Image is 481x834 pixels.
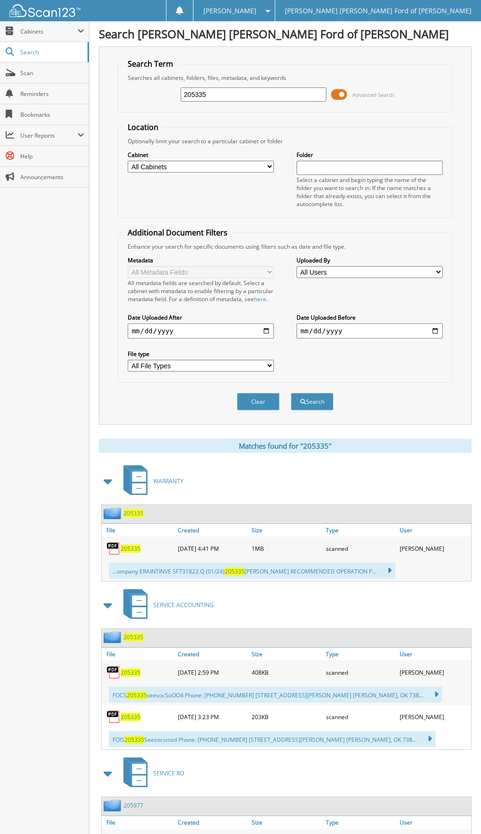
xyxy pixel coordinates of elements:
[397,816,471,829] a: User
[249,816,323,829] a: Size
[106,710,121,724] img: PDF.png
[109,563,395,579] div: ...ompany ERAINTINVE SF731822.Q (01/24) [PERSON_NAME] RECOMMENDED OPERATION P...
[175,707,249,726] div: [DATE] 3:23 PM
[9,4,80,17] img: scan123-logo-white.svg
[20,69,84,77] span: Scan
[102,816,175,829] a: File
[20,152,84,160] span: Help
[118,462,184,500] a: WARRANTY
[324,648,397,660] a: Type
[123,137,447,145] div: Optionally limit your search to a particular cabinet or folder
[121,545,140,553] a: 205335
[102,648,175,660] a: File
[121,669,140,677] a: 205335
[123,74,447,82] div: Searches all cabinets, folders, files, metadata, and keywords
[123,633,143,641] a: 205335
[109,686,442,703] div: FOCS seesocSoOO4 Phone: [PHONE_NUMBER] [STREET_ADDRESS][PERSON_NAME] [PERSON_NAME], OK 738...
[249,648,323,660] a: Size
[99,26,472,42] h1: Search [PERSON_NAME] [PERSON_NAME] Ford of [PERSON_NAME]
[128,151,273,159] label: Cabinet
[123,122,163,132] legend: Location
[20,173,84,181] span: Announcements
[121,713,140,721] a: 205335
[397,524,471,537] a: User
[106,541,121,556] img: PDF.png
[128,313,273,321] label: Date Uploaded After
[324,539,397,558] div: scanned
[175,524,249,537] a: Created
[153,477,184,485] span: WARRANTY
[203,8,256,14] span: [PERSON_NAME]
[297,151,442,159] label: Folder
[175,816,249,829] a: Created
[153,769,184,777] span: SERVICE RO
[324,663,397,682] div: scanned
[104,631,123,643] img: folder2.png
[249,539,323,558] div: 1MB
[175,648,249,660] a: Created
[225,567,245,575] span: 205335
[175,539,249,558] div: [DATE] 4:41 PM
[297,176,442,208] div: Select a cabinet and begin typing the name of the folder you want to search in. If the name match...
[118,755,184,792] a: SERVICE RO
[124,736,144,744] span: 205335
[20,90,84,98] span: Reminders
[128,323,273,339] input: start
[352,91,394,98] span: Advanced Search
[106,665,121,679] img: PDF.png
[397,539,471,558] div: [PERSON_NAME]
[128,279,273,303] div: All metadata fields are searched by default. Select a cabinet with metadata to enable filtering b...
[254,295,266,303] a: here
[123,801,143,809] a: 205977
[104,799,123,811] img: folder2.png
[99,439,472,453] div: Matches found for "205335"
[118,586,214,624] a: SERVICE ACCOUNTING
[285,8,472,14] span: [PERSON_NAME] [PERSON_NAME] Ford of [PERSON_NAME]
[324,524,397,537] a: Type
[153,601,214,609] span: SERVICE ACCOUNTING
[20,48,83,56] span: Search
[123,59,178,69] legend: Search Term
[128,256,273,264] label: Metadata
[249,524,323,537] a: Size
[297,323,442,339] input: end
[102,524,175,537] a: File
[123,227,232,238] legend: Additional Document Filters
[127,691,147,699] span: 205335
[249,707,323,726] div: 203KB
[237,393,280,410] button: Clear
[291,393,333,410] button: Search
[297,313,442,321] label: Date Uploaded Before
[397,707,471,726] div: [PERSON_NAME]
[20,131,78,139] span: User Reports
[123,243,447,251] div: Enhance your search for specific documents using filters such as date and file type.
[20,111,84,119] span: Bookmarks
[175,663,249,682] div: [DATE] 2:59 PM
[123,509,143,517] a: 205335
[109,731,436,747] div: FOIS Seesocsiosd Phone: [PHONE_NUMBER] [STREET_ADDRESS][PERSON_NAME] [PERSON_NAME], OK 738...
[297,256,442,264] label: Uploaded By
[324,816,397,829] a: Type
[104,507,123,519] img: folder2.png
[397,663,471,682] div: [PERSON_NAME]
[324,707,397,726] div: scanned
[20,27,78,35] span: Cabinets
[128,350,273,358] label: File type
[397,648,471,660] a: User
[249,663,323,682] div: 408KB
